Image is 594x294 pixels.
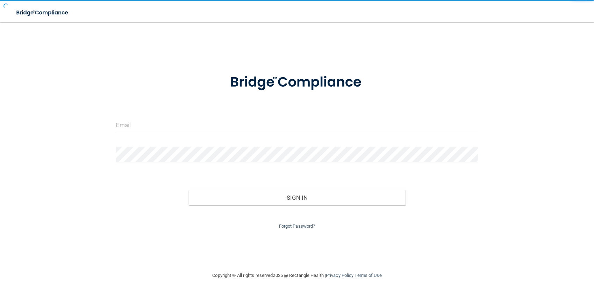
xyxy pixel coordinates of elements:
[279,223,315,229] a: Forgot Password?
[10,6,75,20] img: bridge_compliance_login_screen.278c3ca4.svg
[355,273,381,278] a: Terms of Use
[188,190,406,205] button: Sign In
[326,273,353,278] a: Privacy Policy
[116,117,478,133] input: Email
[216,64,379,101] img: bridge_compliance_login_screen.278c3ca4.svg
[170,264,425,287] div: Copyright © All rights reserved 2025 @ Rectangle Health | |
